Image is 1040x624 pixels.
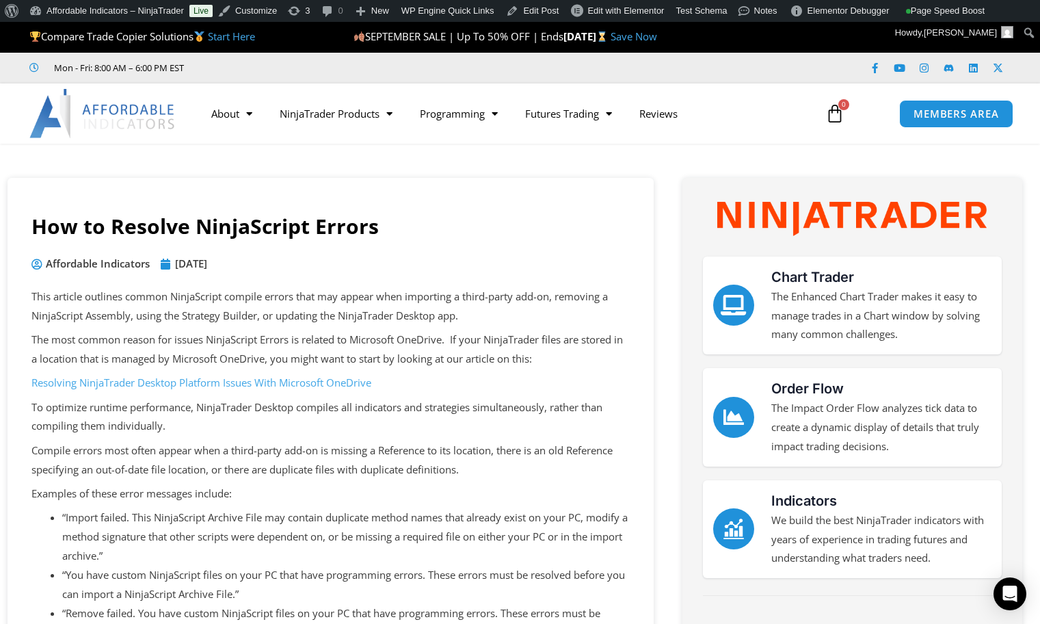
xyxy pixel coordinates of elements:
span: SEPTEMBER SALE | Up To 50% OFF | Ends [354,29,563,43]
a: Programming [406,98,511,129]
a: Indicators [713,508,754,549]
a: Order Flow [771,380,844,397]
span: Edit with Elementor [587,5,664,16]
span: Affordable Indicators [42,255,150,274]
p: Examples of these error messages include: [31,484,630,504]
iframe: Customer reviews powered by Trustpilot [203,61,408,75]
a: Howdy, [890,22,1019,44]
h1: How to Resolve NinjaScript Errors [31,212,630,241]
img: LogoAI | Affordable Indicators – NinjaTrader [29,89,176,138]
a: MEMBERS AREA [899,100,1013,128]
a: Reviews [626,98,691,129]
span: Compare Trade Copier Solutions [29,29,255,43]
nav: Menu [198,98,812,129]
img: NinjaTrader Wordmark color RGB | Affordable Indicators – NinjaTrader [717,202,986,236]
p: This article outlines common NinjaScript compile errors that may appear when importing a third-pa... [31,287,630,326]
img: 🏆 [30,31,40,42]
p: The Impact Order Flow analyzes tick data to create a dynamic display of details that truly impact... [771,399,991,456]
li: “Import failed. This NinjaScript Archive File may contain duplicate method names that already exi... [62,508,630,566]
strong: [DATE] [563,29,611,43]
span: [PERSON_NAME] [924,27,997,38]
li: “You have custom NinjaScript files on your PC that have programming errors. These errors must be ... [62,566,630,604]
a: Resolving NinjaTrader Desktop Platform Issues With Microsoft OneDrive [31,376,371,389]
p: To optimize runtime performance, NinjaTrader Desktop compiles all indicators and strategies simul... [31,398,630,437]
span: 0 [838,99,849,110]
img: 🍂 [354,31,364,42]
a: Start Here [208,29,255,43]
span: MEMBERS AREA [914,109,999,119]
time: [DATE] [175,257,207,270]
a: Live [189,5,213,17]
a: Futures Trading [511,98,626,129]
a: NinjaTrader Products [266,98,406,129]
div: Open Intercom Messenger [994,577,1026,610]
a: Order Flow [713,397,754,438]
p: Compile errors most often appear when a third-party add-on is missing a Reference to its location... [31,441,630,480]
a: Save Now [611,29,657,43]
a: Chart Trader [771,269,854,285]
p: The most common reason for issues NinjaScript Errors is related to Microsoft OneDrive. If your Ni... [31,330,630,369]
a: 0 [805,94,865,133]
img: 🥇 [194,31,204,42]
img: ⌛ [597,31,607,42]
p: The Enhanced Chart Trader makes it easy to manage trades in a Chart window by solving many common... [771,287,991,345]
a: Chart Trader [713,285,754,326]
span: Mon - Fri: 8:00 AM – 6:00 PM EST [51,60,184,76]
a: Indicators [771,493,837,509]
a: About [198,98,266,129]
p: We build the best NinjaTrader indicators with years of experience in trading futures and understa... [771,511,991,569]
